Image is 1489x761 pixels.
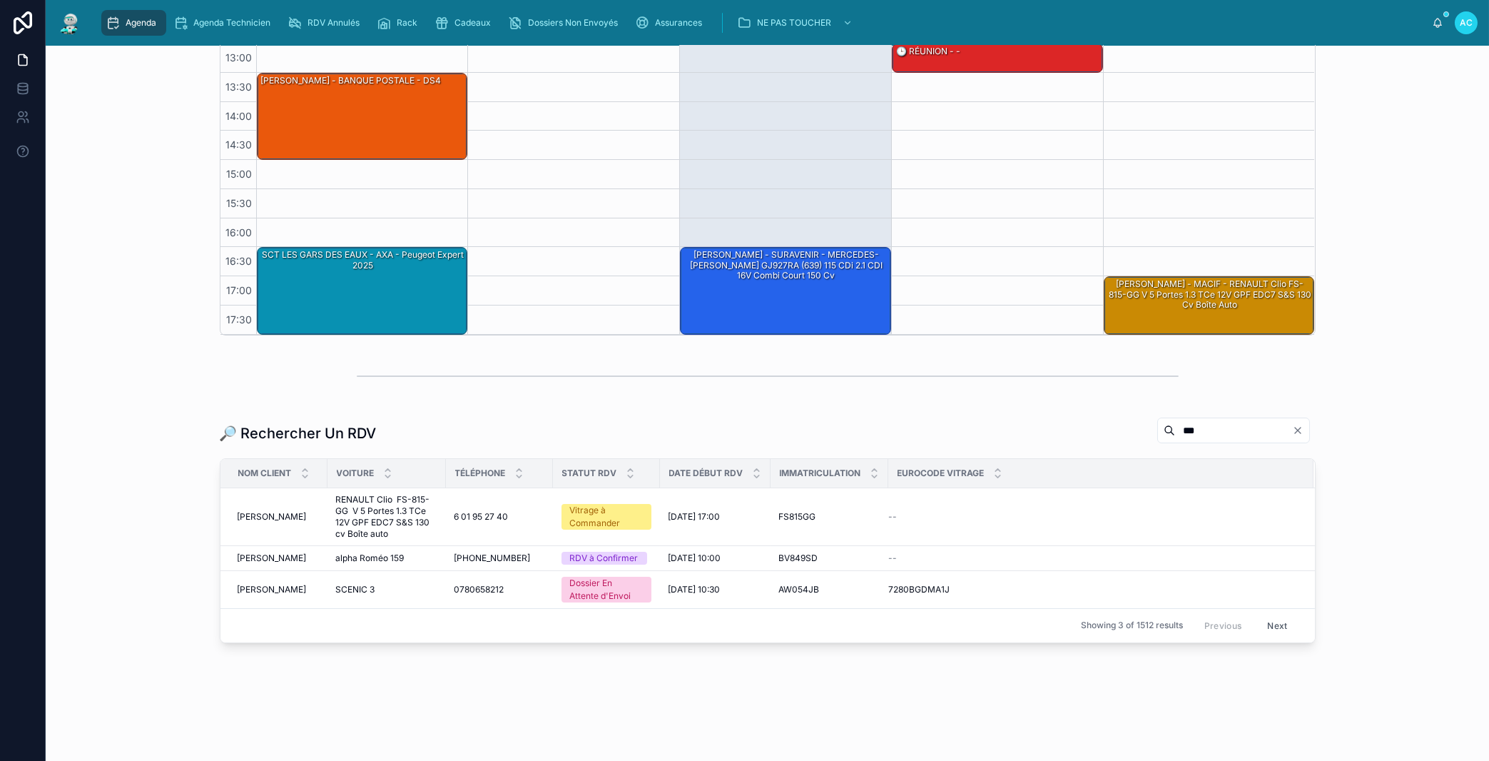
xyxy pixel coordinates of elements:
[101,10,166,36] a: Agenda
[336,494,437,540] a: RENAULT Clio FS-815-GG V 5 Portes 1.3 TCe 12V GPF EDC7 S&S 130 cv Boîte auto
[893,44,1102,72] div: 🕒 RÉUNION - -
[733,10,860,36] a: NE PAS TOUCHER
[889,511,898,523] span: --
[169,10,280,36] a: Agenda Technicien
[260,74,443,87] div: [PERSON_NAME] - BANQUE POSTALE - DS4
[454,17,491,29] span: Cadeaux
[238,584,307,595] span: [PERSON_NAME]
[1257,615,1297,637] button: Next
[238,511,319,523] a: [PERSON_NAME]
[308,17,360,29] span: RDV Annulés
[779,553,818,564] span: BV849SD
[238,468,292,479] span: Nom Client
[454,511,544,523] a: 6 01 95 27 40
[223,138,256,151] span: 14:30
[258,74,467,159] div: [PERSON_NAME] - BANQUE POSTALE - DS4
[223,51,256,64] span: 13:00
[260,248,467,272] div: SCT LES GARS DES EAUX - AXA - Peugeot Expert 2025
[779,584,820,595] span: AW054JB
[336,553,405,564] span: alpha Roméo 159
[780,468,861,479] span: Immatriculation
[669,468,743,479] span: Date Début RDV
[669,553,762,564] a: [DATE] 10:00
[562,468,617,479] span: Statut RDV
[895,45,962,58] div: 🕒 RÉUNION - -
[570,504,643,530] div: Vitrage à Commander
[57,11,83,34] img: App logo
[779,511,880,523] a: FS815GG
[283,10,370,36] a: RDV Annulés
[454,511,509,523] span: 6 01 95 27 40
[238,553,307,564] span: [PERSON_NAME]
[455,468,506,479] span: Téléphone
[223,197,256,209] span: 15:30
[669,511,721,523] span: [DATE] 17:00
[94,7,1432,39] div: scrollable content
[223,168,256,180] span: 15:00
[223,81,256,93] span: 13:30
[238,553,319,564] a: [PERSON_NAME]
[561,504,651,530] a: Vitrage à Commander
[561,552,651,565] a: RDV à Confirmer
[454,553,544,564] a: [PHONE_NUMBER]
[1104,277,1314,334] div: [PERSON_NAME] - MACIF - RENAULT Clio FS-815-GG V 5 Portes 1.3 TCe 12V GPF EDC7 S&S 130 cv Boîte auto
[889,553,1296,564] a: --
[397,17,417,29] span: Rack
[238,584,319,595] a: [PERSON_NAME]
[669,584,721,595] span: [DATE] 10:30
[779,553,880,564] a: BV849SD
[1081,620,1183,631] span: Showing 3 of 1512 results
[669,553,721,564] span: [DATE] 10:00
[454,553,531,564] span: [PHONE_NUMBER]
[430,10,501,36] a: Cadeaux
[757,17,831,29] span: NE PAS TOUCHER
[454,584,544,595] a: 0780658212
[336,584,437,595] a: SCENIC 3
[504,10,628,36] a: Dossiers Non Envoyés
[223,226,256,238] span: 16:00
[336,584,375,595] span: SCENIC 3
[336,553,437,564] a: alpha Roméo 159
[898,468,985,479] span: Eurocode Vitrage
[372,10,427,36] a: Rack
[337,468,375,479] span: Voiture
[193,17,270,29] span: Agenda Technicien
[561,577,651,603] a: Dossier En Attente d'Envoi
[889,584,1296,595] a: 7280BGDMA1J
[238,511,307,523] span: [PERSON_NAME]
[223,313,256,326] span: 17:30
[454,584,504,595] span: 0780658212
[683,248,890,282] div: [PERSON_NAME] - SURAVENIR - MERCEDES-[PERSON_NAME] GJ927RA (639) 115 CDi 2.1 CDI 16V Combi court ...
[655,17,702,29] span: Assurances
[1292,425,1309,436] button: Clear
[223,255,256,267] span: 16:30
[570,577,643,603] div: Dossier En Attente d'Envoi
[570,552,639,565] div: RDV à Confirmer
[631,10,712,36] a: Assurances
[528,17,618,29] span: Dossiers Non Envoyés
[779,584,880,595] a: AW054JB
[779,511,816,523] span: FS815GG
[258,248,467,333] div: SCT LES GARS DES EAUX - AXA - Peugeot Expert 2025
[669,511,762,523] a: [DATE] 17:00
[126,17,156,29] span: Agenda
[1460,17,1473,29] span: AC
[223,110,256,122] span: 14:00
[889,584,950,595] span: 7280BGDMA1J
[889,553,898,564] span: --
[889,511,1296,523] a: --
[681,248,890,333] div: [PERSON_NAME] - SURAVENIR - MERCEDES-[PERSON_NAME] GJ927RA (639) 115 CDi 2.1 CDI 16V Combi court ...
[223,284,256,296] span: 17:00
[669,584,762,595] a: [DATE] 10:30
[1107,278,1313,311] div: [PERSON_NAME] - MACIF - RENAULT Clio FS-815-GG V 5 Portes 1.3 TCe 12V GPF EDC7 S&S 130 cv Boîte auto
[220,423,377,443] h1: 🔎 Rechercher Un RDV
